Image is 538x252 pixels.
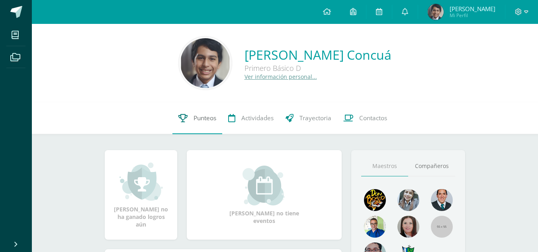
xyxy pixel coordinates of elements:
[119,162,163,201] img: achievement_small.png
[243,166,286,205] img: event_small.png
[245,73,317,80] a: Ver información personal...
[361,156,408,176] a: Maestros
[113,162,169,228] div: [PERSON_NAME] no ha ganado logros aún
[397,189,419,211] img: 45bd7986b8947ad7e5894cbc9b781108.png
[180,38,230,88] img: 1c586cd5ca8a378d2aca3b16724395fc.png
[431,189,453,211] img: eec80b72a0218df6e1b0c014193c2b59.png
[364,216,386,238] img: 10741f48bcca31577cbcd80b61dad2f3.png
[245,46,391,63] a: [PERSON_NAME] Concuá
[428,4,444,20] img: cb0c5febe7c9ab540de0185df7840633.png
[397,216,419,238] img: 67c3d6f6ad1c930a517675cdc903f95f.png
[241,114,274,122] span: Actividades
[222,102,280,134] a: Actividades
[337,102,393,134] a: Contactos
[450,5,495,13] span: [PERSON_NAME]
[245,63,391,73] div: Primero Básico D
[359,114,387,122] span: Contactos
[194,114,216,122] span: Punteos
[450,12,495,19] span: Mi Perfil
[225,166,304,225] div: [PERSON_NAME] no tiene eventos
[280,102,337,134] a: Trayectoria
[408,156,455,176] a: Compañeros
[431,216,453,238] img: 55x55
[364,189,386,211] img: 29fc2a48271e3f3676cb2cb292ff2552.png
[172,102,222,134] a: Punteos
[299,114,331,122] span: Trayectoria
